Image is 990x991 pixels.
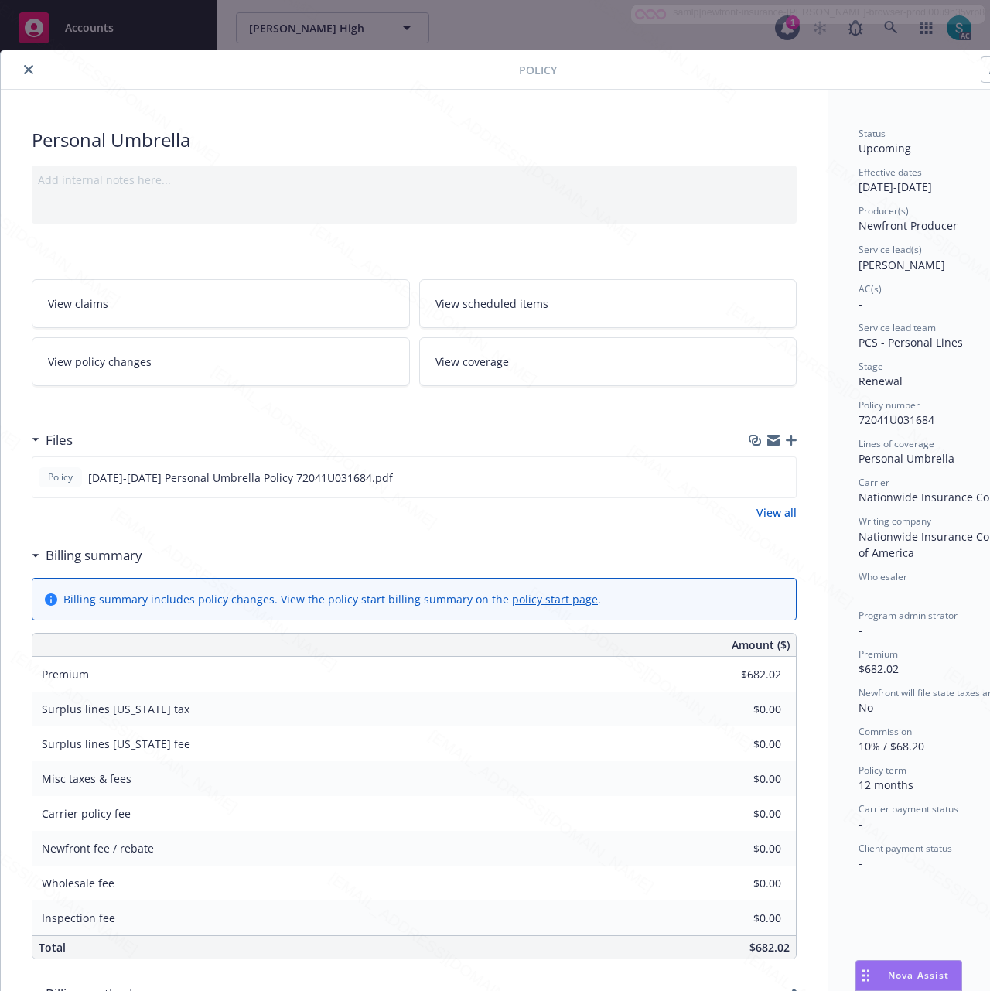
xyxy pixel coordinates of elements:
[859,166,922,179] span: Effective dates
[512,592,598,607] a: policy start page
[859,451,954,466] span: Personal Umbrella
[859,514,931,528] span: Writing company
[32,430,73,450] div: Files
[38,172,790,188] div: Add internal notes here...
[859,623,862,637] span: -
[19,60,38,79] button: close
[435,296,548,312] span: View scheduled items
[519,62,557,78] span: Policy
[859,141,911,155] span: Upcoming
[859,725,912,738] span: Commission
[859,856,862,870] span: -
[756,504,797,521] a: View all
[32,127,797,153] div: Personal Umbrella
[859,842,952,855] span: Client payment status
[46,430,73,450] h3: Files
[859,437,934,450] span: Lines of coverage
[690,733,790,756] input: 0.00
[690,767,790,791] input: 0.00
[42,841,154,856] span: Newfront fee / rebate
[859,204,909,217] span: Producer(s)
[859,282,882,296] span: AC(s)
[859,584,862,599] span: -
[859,296,862,311] span: -
[42,806,131,821] span: Carrier policy fee
[859,412,934,427] span: 72041U031684
[419,337,797,386] a: View coverage
[42,771,131,786] span: Misc taxes & fees
[32,545,142,566] div: Billing summary
[42,876,114,890] span: Wholesale fee
[859,817,862,832] span: -
[42,911,115,925] span: Inspection fee
[859,739,924,754] span: 10% / $68.20
[46,545,142,566] h3: Billing summary
[690,907,790,930] input: 0.00
[42,736,190,751] span: Surplus lines [US_STATE] fee
[419,279,797,328] a: View scheduled items
[859,360,883,373] span: Stage
[690,837,790,860] input: 0.00
[859,570,907,583] span: Wholesaler
[859,258,945,272] span: [PERSON_NAME]
[690,872,790,895] input: 0.00
[859,777,913,792] span: 12 months
[32,279,410,328] a: View claims
[88,470,393,486] span: [DATE]-[DATE] Personal Umbrella Policy 72041U031684.pdf
[859,335,963,350] span: PCS - Personal Lines
[859,398,920,412] span: Policy number
[435,354,509,370] span: View coverage
[859,609,958,622] span: Program administrator
[859,802,958,815] span: Carrier payment status
[48,354,152,370] span: View policy changes
[48,296,108,312] span: View claims
[63,591,601,607] div: Billing summary includes policy changes. View the policy start billing summary on the .
[859,218,958,233] span: Newfront Producer
[859,476,889,489] span: Carrier
[856,961,876,990] div: Drag to move
[42,667,89,682] span: Premium
[855,960,962,991] button: Nova Assist
[39,940,66,955] span: Total
[859,700,873,715] span: No
[859,661,899,676] span: $682.02
[32,337,410,386] a: View policy changes
[45,470,76,484] span: Policy
[776,470,790,486] button: preview file
[690,698,790,721] input: 0.00
[859,374,903,388] span: Renewal
[859,127,886,140] span: Status
[859,321,936,334] span: Service lead team
[42,702,189,716] span: Surplus lines [US_STATE] tax
[859,648,898,661] span: Premium
[859,243,922,256] span: Service lead(s)
[888,969,949,982] span: Nova Assist
[732,637,790,653] span: Amount ($)
[859,764,906,777] span: Policy term
[690,663,790,686] input: 0.00
[751,470,763,486] button: download file
[690,802,790,825] input: 0.00
[749,940,790,955] span: $682.02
